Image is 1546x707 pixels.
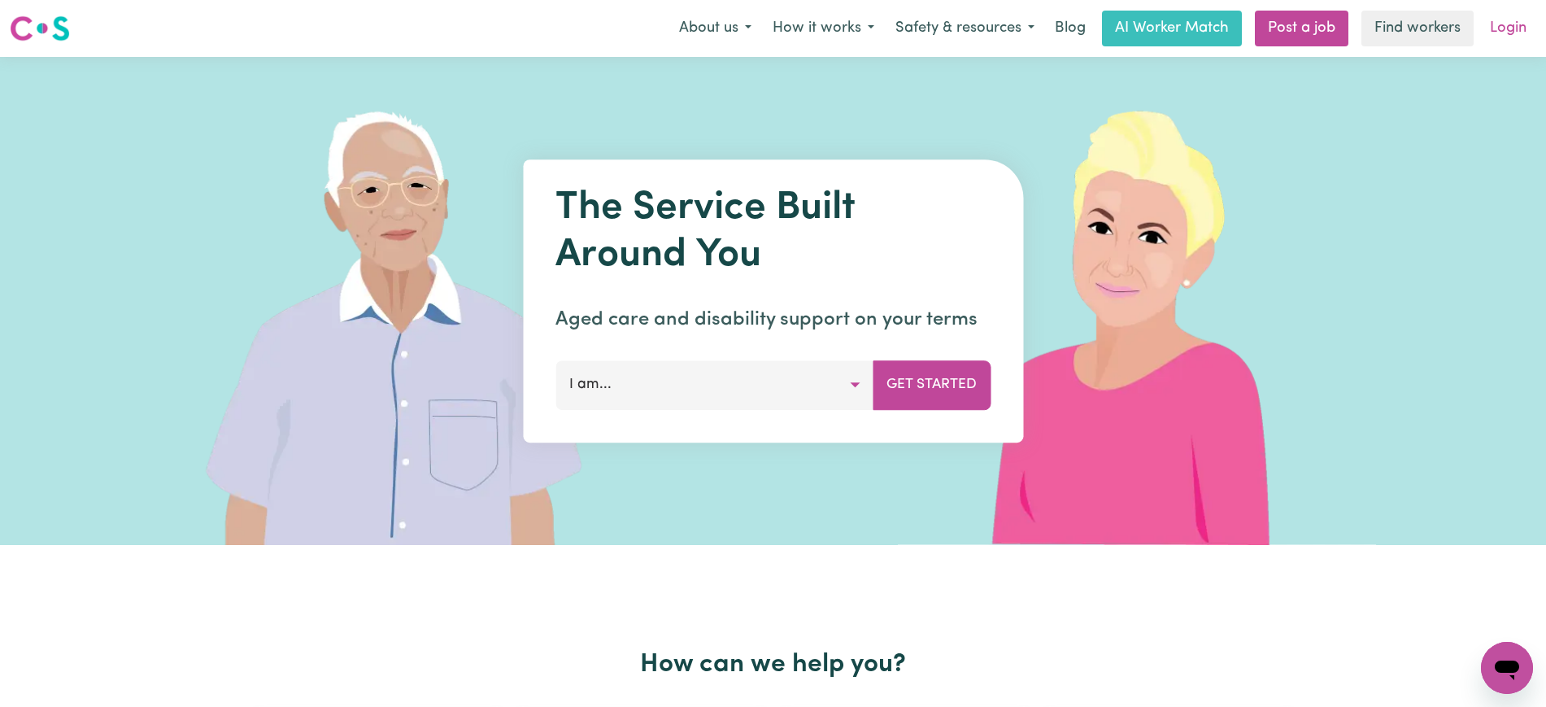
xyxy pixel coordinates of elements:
a: Login [1480,11,1536,46]
a: AI Worker Match [1102,11,1242,46]
h1: The Service Built Around You [555,185,991,279]
button: How it works [762,11,885,46]
button: I am... [555,360,873,409]
a: Post a job [1255,11,1348,46]
a: Blog [1045,11,1095,46]
p: Aged care and disability support on your terms [555,305,991,334]
a: Careseekers logo [10,10,70,47]
button: Get Started [873,360,991,409]
h2: How can we help you? [246,649,1300,680]
button: Safety & resources [885,11,1045,46]
a: Find workers [1361,11,1474,46]
img: Careseekers logo [10,14,70,43]
iframe: Button to launch messaging window [1481,642,1533,694]
button: About us [668,11,762,46]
